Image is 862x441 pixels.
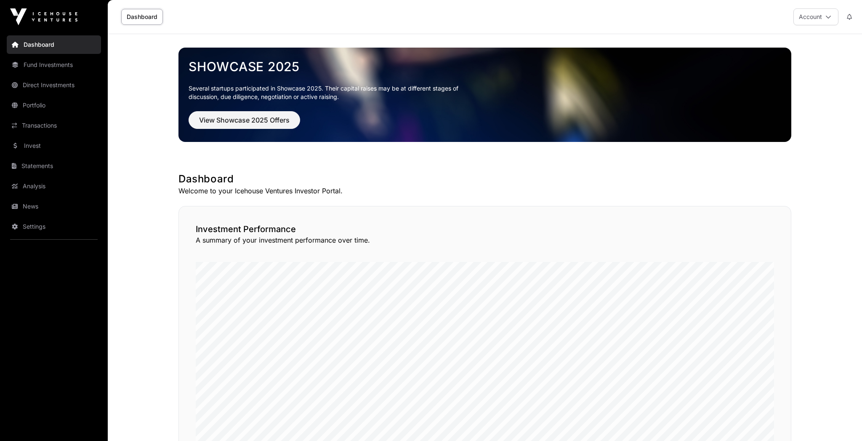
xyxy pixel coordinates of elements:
p: Welcome to your Icehouse Ventures Investor Portal. [178,186,791,196]
p: Several startups participated in Showcase 2025. Their capital raises may be at different stages o... [189,84,471,101]
a: Analysis [7,177,101,195]
a: Portfolio [7,96,101,115]
button: View Showcase 2025 Offers [189,111,300,129]
img: Icehouse Ventures Logo [10,8,77,25]
a: Settings [7,217,101,236]
button: Account [793,8,838,25]
span: View Showcase 2025 Offers [199,115,290,125]
h2: Investment Performance [196,223,774,235]
h1: Dashboard [178,172,791,186]
iframe: Chat Widget [820,401,862,441]
a: Showcase 2025 [189,59,781,74]
p: A summary of your investment performance over time. [196,235,774,245]
a: News [7,197,101,216]
a: Dashboard [121,9,163,25]
a: Dashboard [7,35,101,54]
a: Fund Investments [7,56,101,74]
img: Showcase 2025 [178,48,791,142]
a: Invest [7,136,101,155]
a: Statements [7,157,101,175]
a: Transactions [7,116,101,135]
a: View Showcase 2025 Offers [189,120,300,128]
a: Direct Investments [7,76,101,94]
